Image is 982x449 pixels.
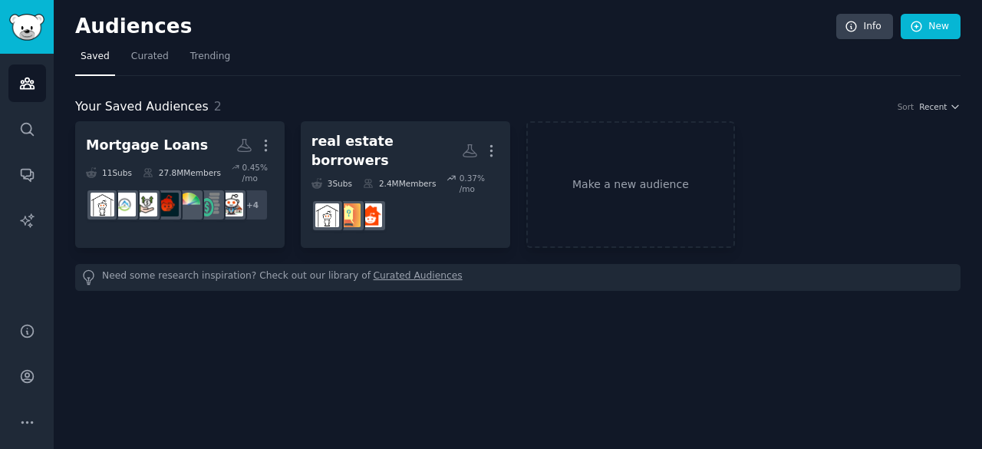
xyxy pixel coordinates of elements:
[131,50,169,64] span: Curated
[9,14,44,41] img: GummySearch logo
[143,162,221,183] div: 27.8M Members
[133,193,157,216] img: BestLoanRates
[901,14,961,40] a: New
[75,15,836,39] h2: Audiences
[236,189,269,221] div: + 4
[358,203,382,227] img: RealEstateAdvice
[374,269,463,286] a: Curated Audiences
[185,45,236,76] a: Trending
[836,14,893,40] a: Info
[301,121,510,248] a: real estate borrowers3Subs2.4MMembers0.37% /moRealEstateAdviceReal_EstateRealEstate
[219,193,243,216] img: FirstTimeHomeBuyer
[190,50,230,64] span: Trending
[155,193,179,216] img: loanoriginators
[460,173,499,194] div: 0.37 % /mo
[81,50,110,64] span: Saved
[75,121,285,248] a: Mortgage Loans11Subs27.8MMembers0.45% /mo+4FirstTimeHomeBuyerFinancialPlanningCReditloanoriginato...
[126,45,174,76] a: Curated
[75,264,961,291] div: Need some research inspiration? Check out our library of
[363,173,436,194] div: 2.4M Members
[86,162,132,183] div: 11 Sub s
[315,203,339,227] img: RealEstate
[526,121,736,248] a: Make a new audience
[198,193,222,216] img: FinancialPlanning
[242,162,274,183] div: 0.45 % /mo
[311,173,352,194] div: 3 Sub s
[75,45,115,76] a: Saved
[337,203,361,227] img: Real_Estate
[311,132,462,170] div: real estate borrowers
[176,193,200,216] img: CRedit
[919,101,947,112] span: Recent
[75,97,209,117] span: Your Saved Audiences
[214,99,222,114] span: 2
[91,193,114,216] img: RealEstate
[86,136,208,155] div: Mortgage Loans
[112,193,136,216] img: HomeLoans
[919,101,961,112] button: Recent
[898,101,914,112] div: Sort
